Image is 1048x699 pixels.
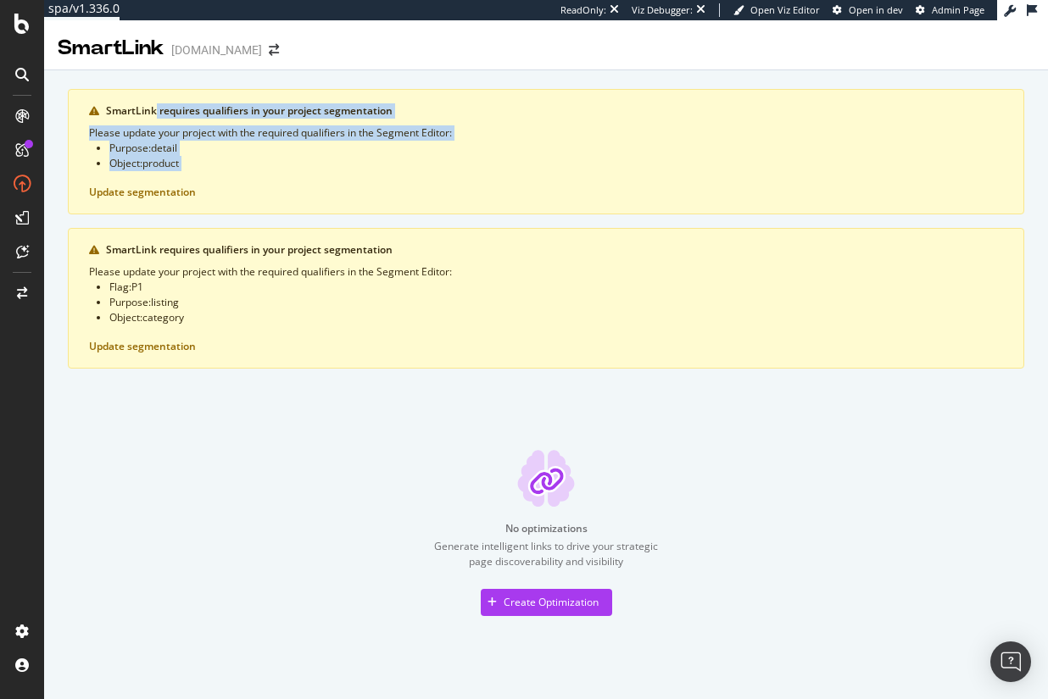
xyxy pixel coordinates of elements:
div: Please update your project with the required qualifiers in the Segment Editor: [89,125,1003,171]
img: B911hIDl.svg [517,450,575,508]
div: SmartLink requires qualifiers in your project segmentation [106,103,1003,119]
div: Please update your project with the required qualifiers in the Segment Editor: [89,264,1003,325]
span: Open in dev [849,3,903,16]
div: [DOMAIN_NAME] [171,42,262,58]
div: ReadOnly: [560,3,606,17]
span: Admin Page [932,3,984,16]
li: Purpose : listing [109,295,1003,310]
div: Generate intelligent links to drive your strategic page discoverability and visibility [427,539,665,568]
div: warning banner [68,228,1024,369]
div: Open Intercom Messenger [990,641,1031,682]
li: Object : product [109,156,1003,171]
a: Open Viz Editor [733,3,820,17]
li: Flag : P1 [109,280,1003,295]
div: No optimizations [505,521,588,535]
div: SmartLink requires qualifiers in your project segmentation [106,242,1003,258]
li: Object : category [109,310,1003,325]
div: Viz Debugger: [632,3,693,17]
div: warning banner [68,89,1024,214]
div: arrow-right-arrow-left [269,44,279,56]
div: SmartLink [58,34,164,63]
button: Update segmentation [89,341,196,352]
button: Update segmentation [89,186,196,198]
li: Purpose : detail [109,141,1003,156]
span: Open Viz Editor [750,3,820,16]
button: Create Optimization [481,589,612,616]
div: Create Optimization [504,595,599,609]
a: Admin Page [916,3,984,17]
a: Open in dev [833,3,903,17]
